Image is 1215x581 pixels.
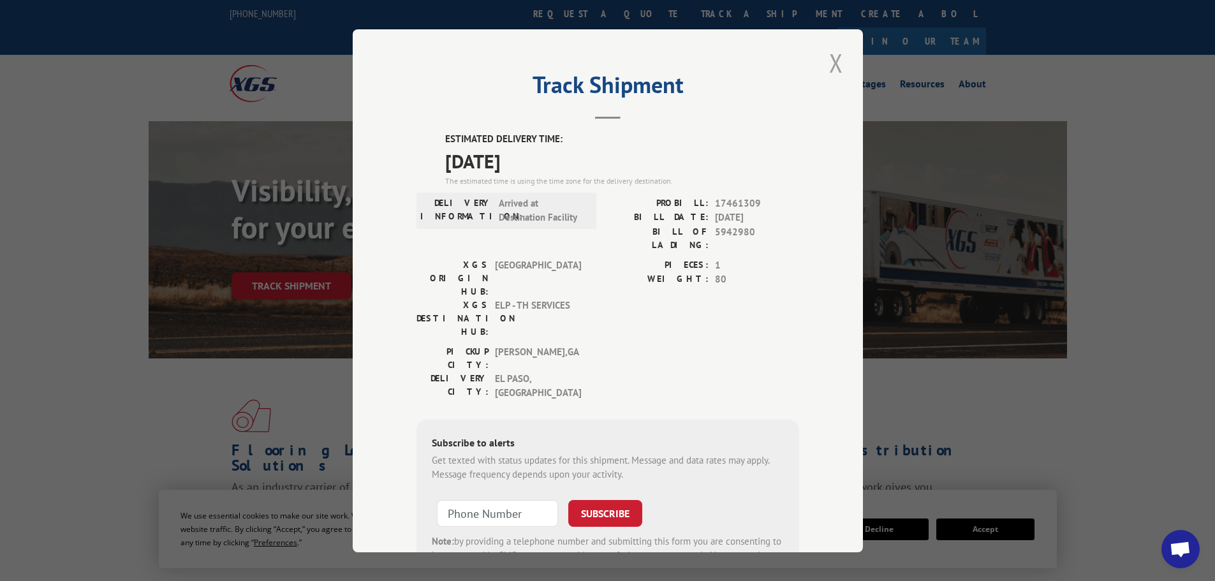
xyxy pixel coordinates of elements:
[715,224,799,251] span: 5942980
[416,344,489,371] label: PICKUP CITY:
[437,499,558,526] input: Phone Number
[608,196,709,210] label: PROBILL:
[445,146,799,175] span: [DATE]
[420,196,492,224] label: DELIVERY INFORMATION:
[608,224,709,251] label: BILL OF LADING:
[495,344,581,371] span: [PERSON_NAME] , GA
[495,258,581,298] span: [GEOGRAPHIC_DATA]
[1161,530,1200,568] a: Open chat
[568,499,642,526] button: SUBSCRIBE
[495,371,581,400] span: EL PASO , [GEOGRAPHIC_DATA]
[715,258,799,272] span: 1
[416,371,489,400] label: DELIVERY CITY:
[445,175,799,186] div: The estimated time is using the time zone for the delivery destination.
[432,434,784,453] div: Subscribe to alerts
[416,76,799,100] h2: Track Shipment
[715,272,799,287] span: 80
[416,298,489,338] label: XGS DESTINATION HUB:
[432,534,784,577] div: by providing a telephone number and submitting this form you are consenting to be contacted by SM...
[416,258,489,298] label: XGS ORIGIN HUB:
[608,258,709,272] label: PIECES:
[715,196,799,210] span: 17461309
[608,210,709,225] label: BILL DATE:
[608,272,709,287] label: WEIGHT:
[495,298,581,338] span: ELP - TH SERVICES
[825,45,847,80] button: Close modal
[499,196,585,224] span: Arrived at Destination Facility
[432,453,784,482] div: Get texted with status updates for this shipment. Message and data rates may apply. Message frequ...
[715,210,799,225] span: [DATE]
[432,534,454,547] strong: Note:
[445,132,799,147] label: ESTIMATED DELIVERY TIME:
